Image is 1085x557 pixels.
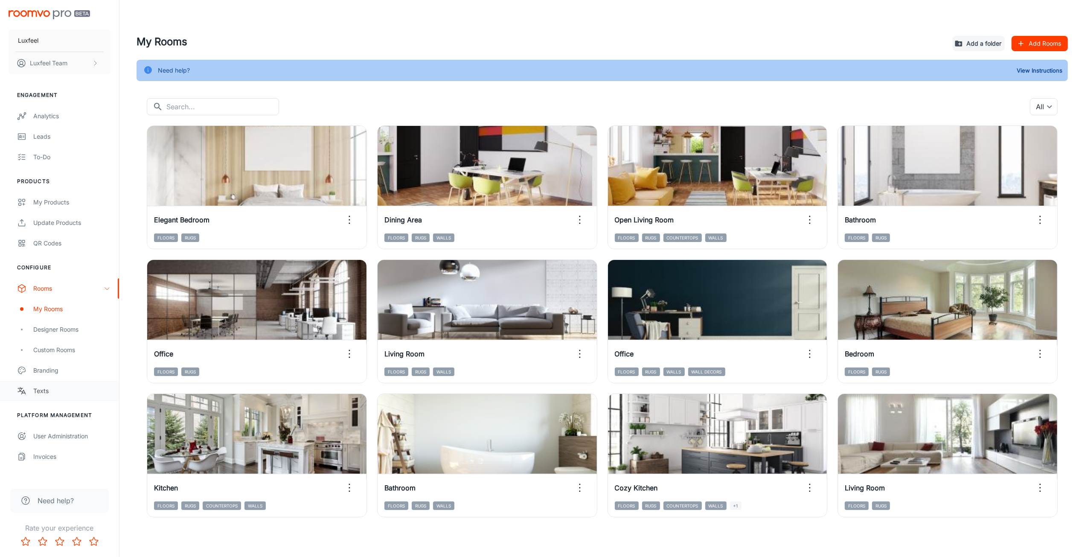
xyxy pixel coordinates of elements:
span: Wall Decors [688,367,725,376]
span: Floors [384,367,408,376]
h6: Bedroom [845,349,874,359]
span: Rugs [642,367,660,376]
span: Walls [433,233,454,242]
div: To-do [33,152,111,162]
p: Rate your experience [7,523,112,533]
div: My Rooms [33,304,111,314]
div: Analytics [33,111,111,121]
span: Walls [663,367,685,376]
span: Floors [615,367,639,376]
button: Add Rooms [1012,36,1068,51]
button: Rate 2 star [34,533,51,550]
h6: Living Room [384,349,425,359]
div: Need help? [158,62,190,79]
h6: Office [615,349,634,359]
button: Rate 5 star [85,533,102,550]
div: Update Products [33,218,111,227]
div: My Products [33,198,111,207]
button: Luxfeel [9,29,111,52]
h6: Office [154,349,173,359]
h6: Elegant Bedroom [154,215,209,225]
div: Branding [33,366,111,375]
span: Floors [845,233,869,242]
h6: Living Room [845,483,885,493]
p: Luxfeel Team [30,58,67,68]
h6: Dining Area [384,215,422,225]
span: Rugs [412,233,430,242]
div: QR Codes [33,239,111,248]
button: View Instructions [1015,64,1065,77]
span: Floors [615,502,639,510]
button: Rate 4 star [68,533,85,550]
div: Texts [33,386,111,396]
span: Rugs [642,502,660,510]
span: Floors [154,233,178,242]
span: Countertops [663,502,702,510]
button: Rate 3 star [51,533,68,550]
div: Designer Rooms [33,325,111,334]
span: Floors [154,367,178,376]
span: Floors [845,502,869,510]
div: User Administration [33,432,111,441]
div: Leads [33,132,111,141]
button: Add a folder [953,36,1005,51]
button: Rate 1 star [17,533,34,550]
span: Countertops [203,502,241,510]
span: Need help? [38,496,74,506]
span: Rugs [872,233,890,242]
span: Floors [845,367,869,376]
span: Floors [615,233,639,242]
img: Roomvo PRO Beta [9,10,90,19]
div: Custom Rooms [33,345,111,355]
h6: Bathroom [845,215,876,225]
h4: My Rooms [137,34,946,50]
span: Floors [384,502,408,510]
h6: Bathroom [384,483,416,493]
h6: Cozy Kitchen [615,483,658,493]
span: Walls [705,502,727,510]
span: Walls [433,367,454,376]
span: Walls [433,502,454,510]
span: Walls [244,502,266,510]
span: Rugs [872,502,890,510]
div: All [1030,98,1058,115]
span: Rugs [181,502,199,510]
span: Rugs [181,233,199,242]
span: Floors [384,233,408,242]
div: Invoices [33,452,111,461]
span: +1 [730,502,742,510]
p: Luxfeel [18,36,38,45]
h6: Kitchen [154,483,178,493]
span: Rugs [872,367,890,376]
span: Rugs [642,233,660,242]
span: Walls [705,233,727,242]
span: Floors [154,502,178,510]
span: Rugs [412,502,430,510]
span: Countertops [663,233,702,242]
span: Rugs [181,367,199,376]
button: Luxfeel Team [9,52,111,74]
div: Rooms [33,284,104,293]
span: Rugs [412,367,430,376]
h6: Open Living Room [615,215,674,225]
input: Search... [166,98,279,115]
